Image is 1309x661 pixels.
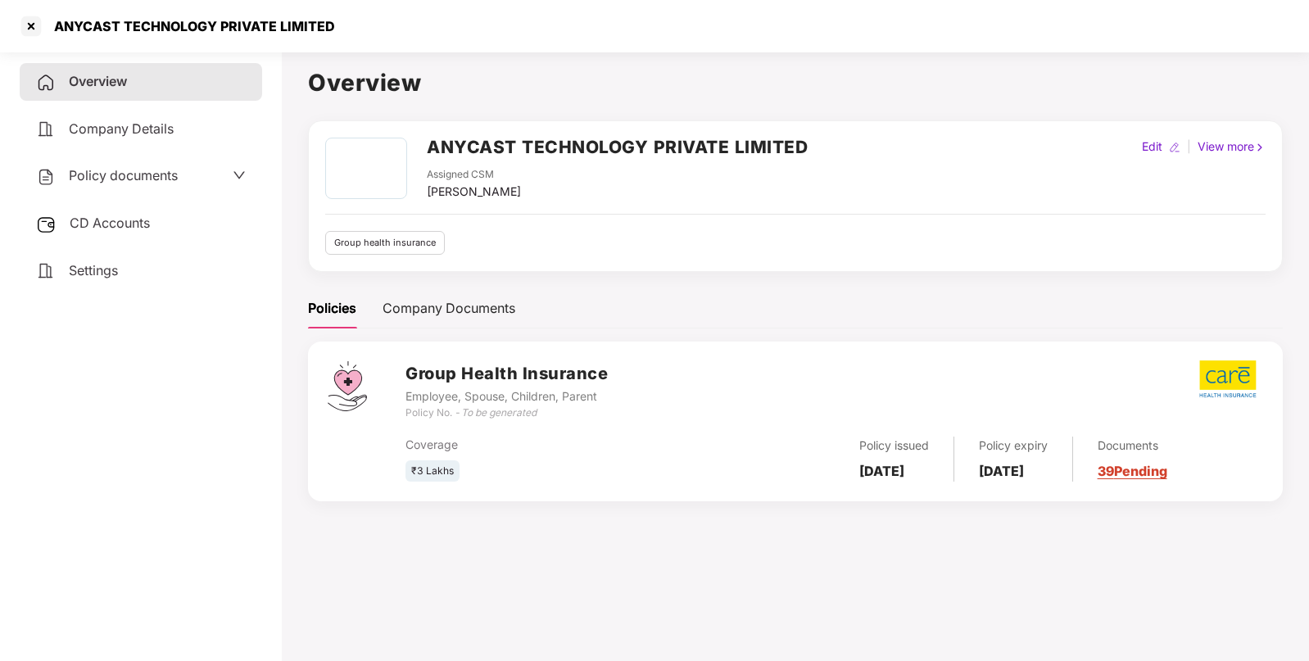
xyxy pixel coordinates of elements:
[36,215,57,234] img: svg+xml;base64,PHN2ZyB3aWR0aD0iMjUiIGhlaWdodD0iMjQiIHZpZXdCb3g9IjAgMCAyNSAyNCIgZmlsbD0ibm9uZSIgeG...
[70,215,150,231] span: CD Accounts
[859,463,904,479] b: [DATE]
[405,460,460,482] div: ₹3 Lakhs
[233,169,246,182] span: down
[859,437,929,455] div: Policy issued
[308,298,356,319] div: Policies
[405,405,608,421] div: Policy No. -
[69,262,118,278] span: Settings
[69,73,127,89] span: Overview
[36,167,56,187] img: svg+xml;base64,PHN2ZyB4bWxucz0iaHR0cDovL3d3dy53My5vcmcvMjAwMC9zdmciIHdpZHRoPSIyNCIgaGVpZ2h0PSIyNC...
[308,65,1283,101] h1: Overview
[1194,138,1269,156] div: View more
[427,167,521,183] div: Assigned CSM
[36,73,56,93] img: svg+xml;base64,PHN2ZyB4bWxucz0iaHR0cDovL3d3dy53My5vcmcvMjAwMC9zdmciIHdpZHRoPSIyNCIgaGVpZ2h0PSIyNC...
[427,183,521,201] div: [PERSON_NAME]
[44,18,335,34] div: ANYCAST TECHNOLOGY PRIVATE LIMITED
[405,436,691,454] div: Coverage
[325,231,445,255] div: Group health insurance
[979,463,1024,479] b: [DATE]
[1139,138,1166,156] div: Edit
[1198,360,1257,398] img: care.png
[36,120,56,139] img: svg+xml;base64,PHN2ZyB4bWxucz0iaHR0cDovL3d3dy53My5vcmcvMjAwMC9zdmciIHdpZHRoPSIyNCIgaGVpZ2h0PSIyNC...
[1169,142,1180,153] img: editIcon
[1098,437,1167,455] div: Documents
[461,406,537,419] i: To be generated
[69,167,178,183] span: Policy documents
[36,261,56,281] img: svg+xml;base64,PHN2ZyB4bWxucz0iaHR0cDovL3d3dy53My5vcmcvMjAwMC9zdmciIHdpZHRoPSIyNCIgaGVpZ2h0PSIyNC...
[383,298,515,319] div: Company Documents
[427,134,808,161] h2: ANYCAST TECHNOLOGY PRIVATE LIMITED
[328,361,367,411] img: svg+xml;base64,PHN2ZyB4bWxucz0iaHR0cDovL3d3dy53My5vcmcvMjAwMC9zdmciIHdpZHRoPSI0Ny43MTQiIGhlaWdodD...
[1098,463,1167,479] a: 39 Pending
[1254,142,1266,153] img: rightIcon
[405,361,608,387] h3: Group Health Insurance
[69,120,174,137] span: Company Details
[1184,138,1194,156] div: |
[405,387,608,405] div: Employee, Spouse, Children, Parent
[979,437,1048,455] div: Policy expiry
